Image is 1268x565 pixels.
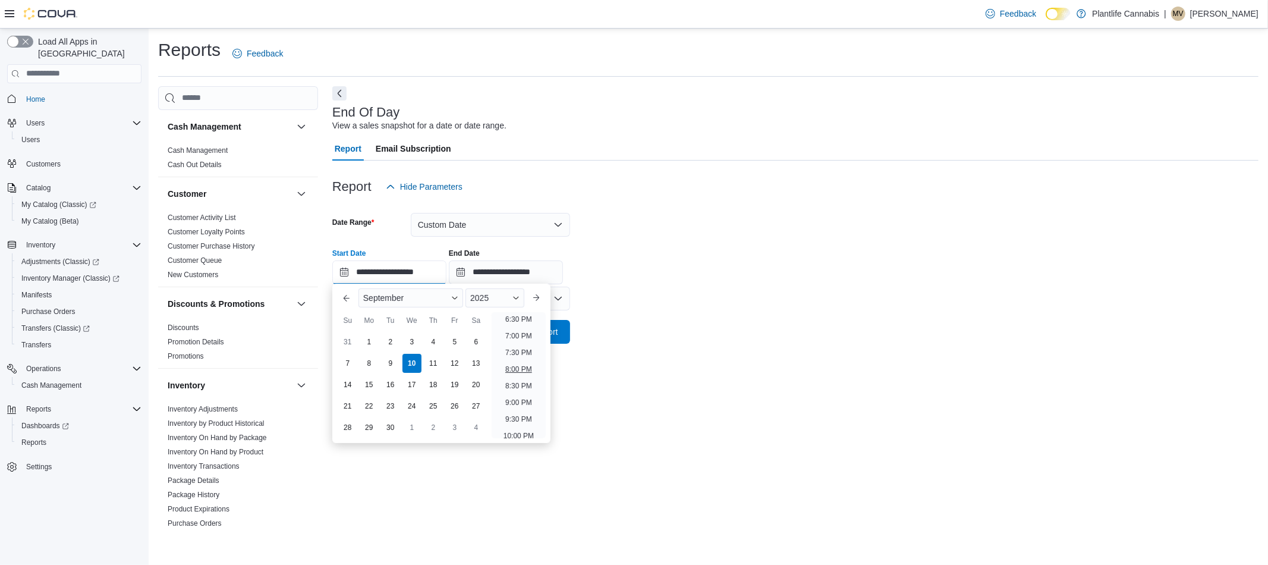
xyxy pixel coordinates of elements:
[332,180,372,194] h3: Report
[332,86,347,101] button: Next
[1092,7,1159,21] p: Plantlife Cannabis
[1000,8,1036,20] span: Feedback
[467,311,486,330] div: Sa
[21,307,75,316] span: Purchase Orders
[294,187,309,201] button: Customer
[360,418,379,437] div: day-29
[981,2,1041,26] a: Feedback
[12,320,146,337] a: Transfers (Classic)
[332,260,446,284] input: Press the down key to enter a popover containing a calendar. Press the escape key to close the po...
[338,332,357,351] div: day-31
[17,255,141,269] span: Adjustments (Classic)
[26,364,61,373] span: Operations
[21,340,51,350] span: Transfers
[470,293,489,303] span: 2025
[501,362,537,376] li: 8:00 PM
[21,116,141,130] span: Users
[21,381,81,390] span: Cash Management
[553,294,563,303] button: Open list of options
[158,321,318,368] div: Discounts & Promotions
[360,375,379,394] div: day-15
[12,303,146,320] button: Purchase Orders
[168,533,193,542] a: Reorder
[338,311,357,330] div: Su
[1046,20,1046,21] span: Dark Mode
[168,433,267,442] span: Inventory On Hand by Package
[381,397,400,416] div: day-23
[17,214,141,228] span: My Catalog (Beta)
[21,238,60,252] button: Inventory
[294,297,309,311] button: Discounts & Promotions
[360,311,379,330] div: Mo
[26,95,45,104] span: Home
[168,242,255,250] a: Customer Purchase History
[445,332,464,351] div: day-5
[445,418,464,437] div: day-3
[168,214,236,222] a: Customer Activity List
[21,459,141,474] span: Settings
[17,321,141,335] span: Transfers (Classic)
[501,346,537,360] li: 7:30 PM
[335,137,361,161] span: Report
[2,180,146,196] button: Catalog
[12,377,146,394] button: Cash Management
[381,418,400,437] div: day-30
[21,181,55,195] button: Catalog
[376,137,451,161] span: Email Subscription
[168,146,228,155] a: Cash Management
[17,435,51,450] a: Reports
[168,476,219,485] span: Package Details
[247,48,283,59] span: Feedback
[17,288,141,302] span: Manifests
[168,241,255,251] span: Customer Purchase History
[17,305,141,319] span: Purchase Orders
[402,397,421,416] div: day-24
[402,354,421,373] div: day-10
[424,332,443,351] div: day-4
[12,287,146,303] button: Manifests
[168,270,218,280] span: New Customers
[168,491,219,499] a: Package History
[21,438,46,447] span: Reports
[168,504,229,514] span: Product Expirations
[17,419,74,433] a: Dashboards
[228,42,288,65] a: Feedback
[21,362,66,376] button: Operations
[411,213,570,237] button: Custom Date
[17,255,104,269] a: Adjustments (Classic)
[2,155,146,172] button: Customers
[26,462,52,472] span: Settings
[168,519,222,528] span: Purchase Orders
[17,435,141,450] span: Reports
[26,404,51,414] span: Reports
[17,378,141,393] span: Cash Management
[12,434,146,451] button: Reports
[21,402,141,416] span: Reports
[332,218,375,227] label: Date Range
[294,378,309,393] button: Inventory
[21,238,141,252] span: Inventory
[12,337,146,353] button: Transfers
[168,419,265,428] a: Inventory by Product Historical
[168,338,224,346] a: Promotion Details
[7,86,141,507] nav: Complex example
[168,256,222,265] a: Customer Queue
[158,38,221,62] h1: Reports
[21,402,56,416] button: Reports
[168,351,204,361] span: Promotions
[21,156,141,171] span: Customers
[492,312,546,438] ul: Time
[402,332,421,351] div: day-3
[1046,8,1071,20] input: Dark Mode
[381,354,400,373] div: day-9
[21,200,96,209] span: My Catalog (Classic)
[501,329,537,343] li: 7:00 PM
[332,120,506,132] div: View a sales snapshot for a date or date range.
[1171,7,1185,21] div: Michael Vincent
[21,181,141,195] span: Catalog
[360,332,379,351] div: day-1
[168,337,224,347] span: Promotion Details
[168,228,245,236] a: Customer Loyalty Points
